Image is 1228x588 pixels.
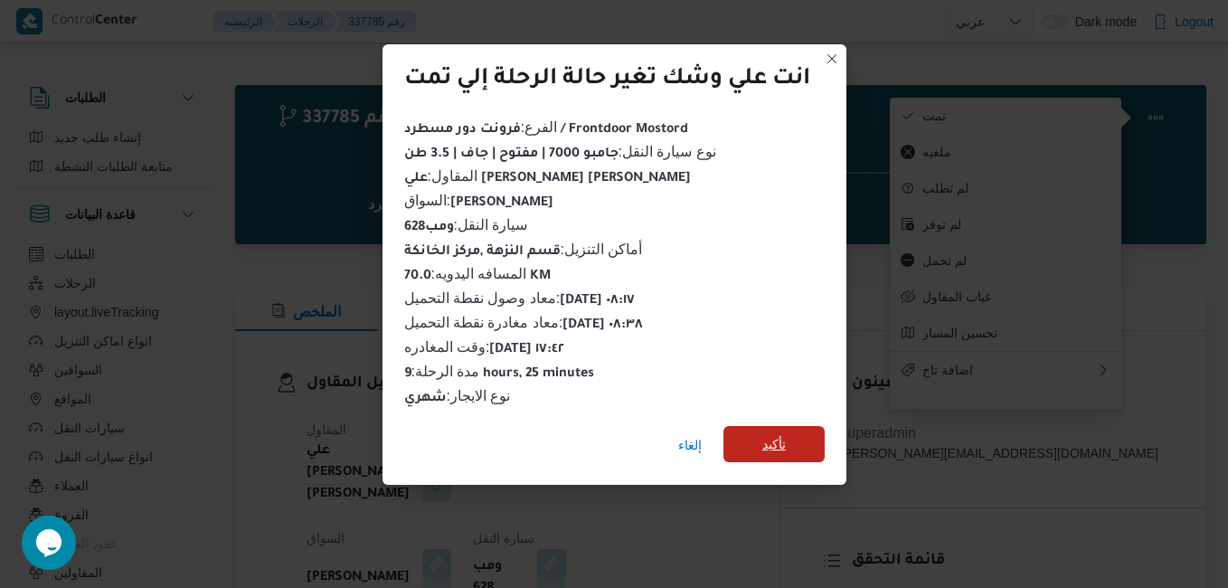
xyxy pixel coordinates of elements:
b: قسم النزهة ,مركز الخانكة [404,245,561,260]
span: نوع سيارة النقل : [404,144,716,159]
span: مدة الرحلة : [404,364,595,379]
b: [DATE] ٠٨:٣٨ [562,318,643,333]
span: معاد وصول نقطة التحميل : [404,290,636,306]
span: تأكيد [762,433,786,455]
button: تأكيد [723,426,825,462]
span: نوع الايجار : [404,388,511,403]
span: سيارة النقل : [404,217,528,232]
span: الفرع : [404,119,688,135]
b: جامبو 7000 | مفتوح | جاف | 3.5 طن [404,147,619,162]
b: علي [PERSON_NAME] [PERSON_NAME] [404,172,691,186]
b: فرونت دور مسطرد / Frontdoor Mostord [404,123,688,138]
b: [DATE] ١٧:٤٢ [489,343,564,357]
span: إلغاء [678,434,702,456]
span: أماكن التنزيل : [404,242,643,257]
iframe: chat widget [18,516,76,570]
span: المسافه اليدويه : [404,266,552,281]
span: معاد مغادرة نقطة التحميل : [404,315,644,330]
button: إلغاء [671,427,709,463]
b: 70.0 KM [404,270,552,284]
b: 9 hours, 25 minutes [404,367,595,382]
span: وقت المغادره : [404,339,565,355]
b: ومب628 [404,221,454,235]
b: شهري [404,392,447,406]
span: السواق : [404,193,553,208]
b: [PERSON_NAME] [450,196,553,211]
b: [DATE] ٠٨:١٧ [560,294,635,308]
div: انت علي وشك تغير حالة الرحلة إلي تمت [404,66,810,95]
span: المقاول : [404,168,691,184]
button: Closes this modal window [821,48,843,70]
